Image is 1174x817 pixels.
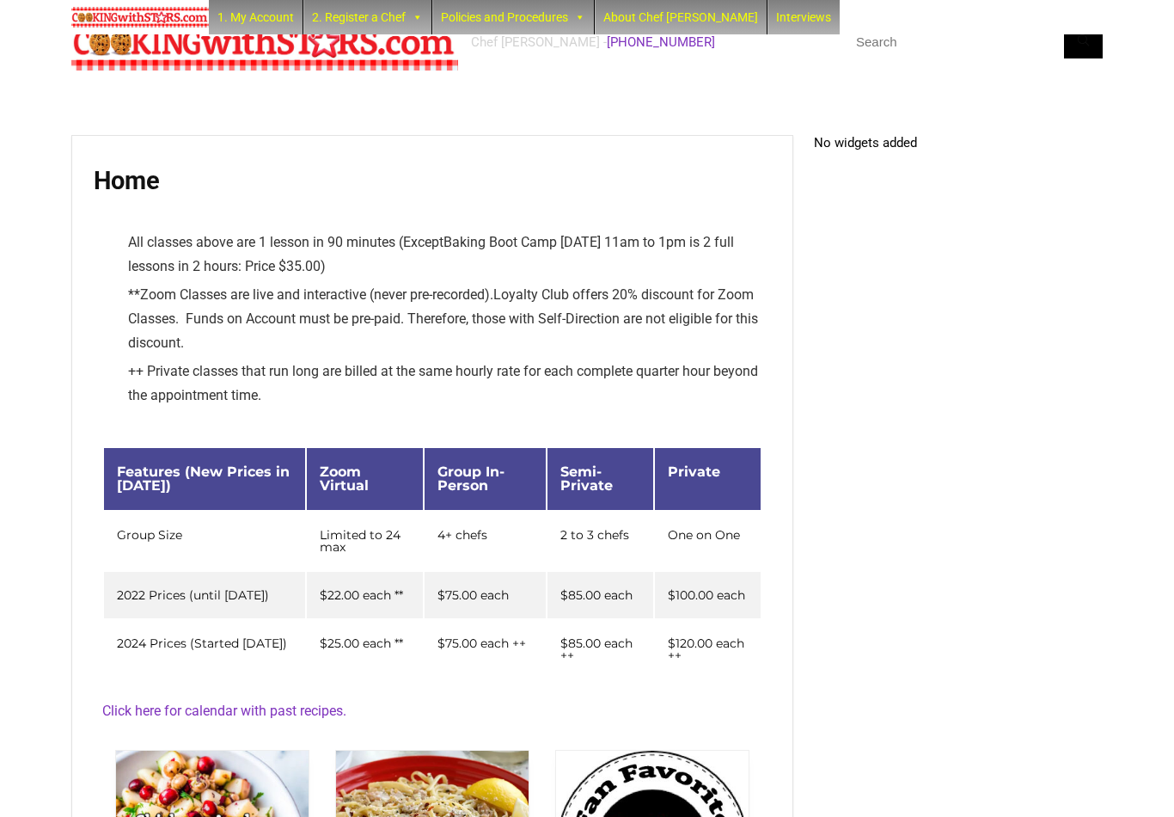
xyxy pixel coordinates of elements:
button: Search [1064,26,1103,58]
img: Chef Paula's Cooking With Stars [71,7,209,28]
div: 2024 Prices (Started [DATE]) [117,637,292,649]
div: One on One [668,529,748,541]
span: Zoom Virtual [320,464,369,494]
span: Group In-Person [437,464,504,494]
span: Private [668,464,720,480]
img: Chef Paula's Cooking With Stars [71,13,458,71]
div: $22.00 each ** [320,589,409,601]
li: All classes above are 1 lesson in 90 minutes (Except [128,230,762,279]
div: $75.00 each [437,589,533,601]
div: $85.00 each ++ [560,637,640,661]
li: ** Loyalty Club offers 20% discount for Zoom Classes. Funds on Account must be pre-paid. Therefor... [128,283,762,355]
span: Semi-Private [560,464,613,494]
div: $100.00 each [668,589,748,601]
div: 2022 Prices (until [DATE]) [117,589,292,601]
div: 2 to 3 chefs [560,529,640,541]
div: $25.00 each ** [320,637,409,649]
a: [PHONE_NUMBER] [607,34,715,50]
div: $120.00 each ++ [668,637,748,661]
p: No widgets added [814,135,1103,150]
div: 4+ chefs [437,529,533,541]
div: $85.00 each [560,589,640,601]
li: ++ Private classes that run long are billed at the same hourly rate for each complete quarter hou... [128,359,762,408]
span: Features (New Prices in [DATE]) [117,464,290,494]
div: Group Size [117,529,292,541]
a: Click here for calendar with past recipes. [102,703,346,719]
div: Limited to 24 max [320,529,409,553]
div: $75.00 each ++ [437,637,533,649]
div: Chef [PERSON_NAME] - [471,34,715,51]
h1: Home [94,166,771,195]
span: Zoom Classes are live and interactive (never pre-recorded). [140,286,493,303]
input: Search [845,26,1103,58]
